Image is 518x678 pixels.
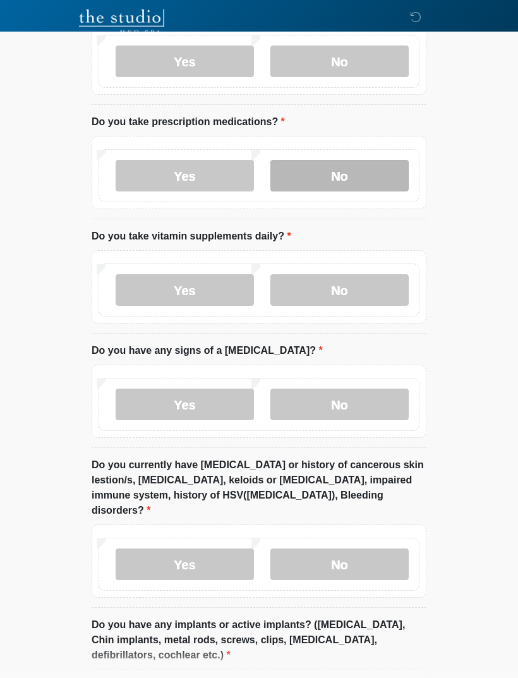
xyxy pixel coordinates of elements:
[116,549,254,581] label: Yes
[92,458,426,519] label: Do you currently have [MEDICAL_DATA] or history of cancerous skin lestion/s, [MEDICAL_DATA], kelo...
[79,9,164,35] img: The Studio Med Spa Logo
[92,115,285,130] label: Do you take prescription medications?
[92,344,323,359] label: Do you have any signs of a [MEDICAL_DATA]?
[270,46,409,78] label: No
[270,160,409,192] label: No
[116,160,254,192] label: Yes
[116,275,254,306] label: Yes
[92,618,426,663] label: Do you have any implants or active implants? ([MEDICAL_DATA], Chin implants, metal rods, screws, ...
[270,275,409,306] label: No
[270,389,409,421] label: No
[116,389,254,421] label: Yes
[92,229,291,245] label: Do you take vitamin supplements daily?
[270,549,409,581] label: No
[116,46,254,78] label: Yes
